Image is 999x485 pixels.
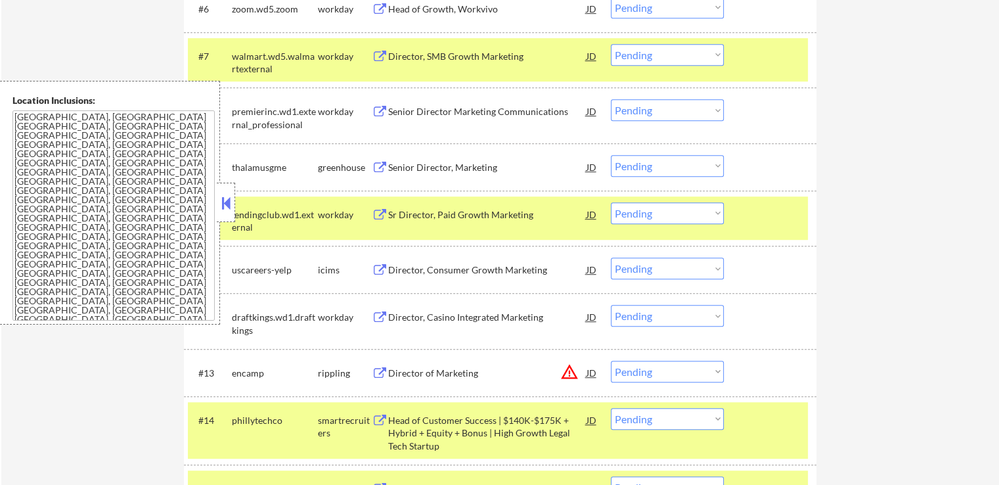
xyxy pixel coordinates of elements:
div: workday [318,50,372,63]
div: phillytechco [232,414,318,427]
div: JD [585,155,598,179]
div: Head of Customer Success | $140K-$175K + Hybrid + Equity + Bonus | High Growth Legal Tech Startup [388,414,587,453]
div: Head of Growth, Workvivo [388,3,587,16]
div: uscareers-yelp [232,264,318,277]
div: rippling [318,367,372,380]
div: #6 [198,3,221,16]
div: smartrecruiters [318,414,372,440]
div: workday [318,311,372,324]
div: greenhouse [318,161,372,174]
div: encamp [232,367,318,380]
div: premierinc.wd1.external_professional [232,105,318,131]
div: Director, Consumer Growth Marketing [388,264,587,277]
div: draftkings.wd1.draftkings [232,311,318,336]
div: Director, SMB Growth Marketing [388,50,587,63]
div: zoom.wd5.zoom [232,3,318,16]
div: #13 [198,367,221,380]
div: #14 [198,414,221,427]
div: JD [585,258,598,281]
div: JD [585,99,598,123]
div: JD [585,361,598,384]
div: lendingclub.wd1.external [232,208,318,234]
div: JD [585,305,598,329]
div: #7 [198,50,221,63]
div: thalamusgme [232,161,318,174]
div: workday [318,208,372,221]
div: workday [318,3,372,16]
div: Director, Casino Integrated Marketing [388,311,587,324]
div: workday [318,105,372,118]
div: JD [585,408,598,432]
div: JD [585,44,598,68]
button: warning_amber [560,363,579,381]
div: walmart.wd5.walmartexternal [232,50,318,76]
div: Director of Marketing [388,367,587,380]
div: icims [318,264,372,277]
div: JD [585,202,598,226]
div: Senior Director, Marketing [388,161,587,174]
div: Location Inclusions: [12,94,215,107]
div: Sr Director, Paid Growth Marketing [388,208,587,221]
div: Senior Director Marketing Communications [388,105,587,118]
